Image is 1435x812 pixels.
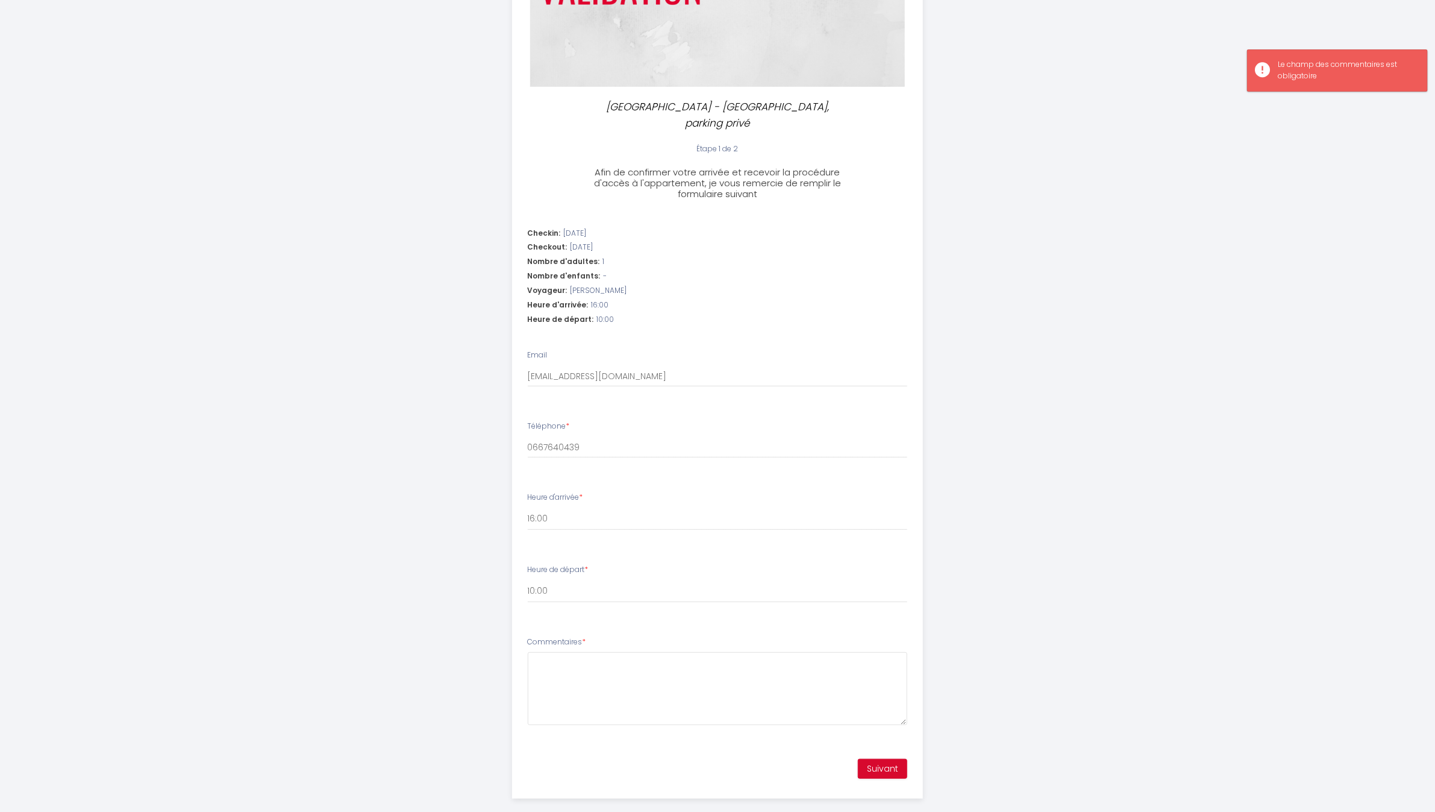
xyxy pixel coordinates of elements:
label: Commentaires [528,637,586,648]
span: Checkin: [528,228,561,239]
span: Afin de confirmer votre arrivée et recevoir la procédure d'accès à l'appartement, je vous remerci... [594,166,841,200]
p: [GEOGRAPHIC_DATA] - [GEOGRAPHIC_DATA], parking privé [589,99,846,131]
div: Le champ des commentaires est obligatoire [1278,59,1415,82]
span: Heure d'arrivée: [528,300,589,311]
span: 16:00 [592,300,609,311]
button: Suivant [858,759,907,779]
label: Heure d'arrivée [528,492,583,503]
span: 1 [603,256,605,268]
label: Heure de départ [528,564,589,576]
label: Email [528,350,548,361]
span: Voyageur: [528,285,567,297]
span: Nombre d'adultes: [528,256,600,268]
span: Heure de départ: [528,314,594,326]
span: [DATE] [564,228,587,239]
span: Étape 1 de 2 [696,143,738,154]
label: Téléphone [528,421,570,432]
span: [DATE] [571,242,593,253]
span: Nombre d'enfants: [528,271,601,282]
span: [PERSON_NAME] [571,285,627,297]
span: Checkout: [528,242,567,253]
span: 10:00 [597,314,614,326]
span: - [604,271,607,282]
